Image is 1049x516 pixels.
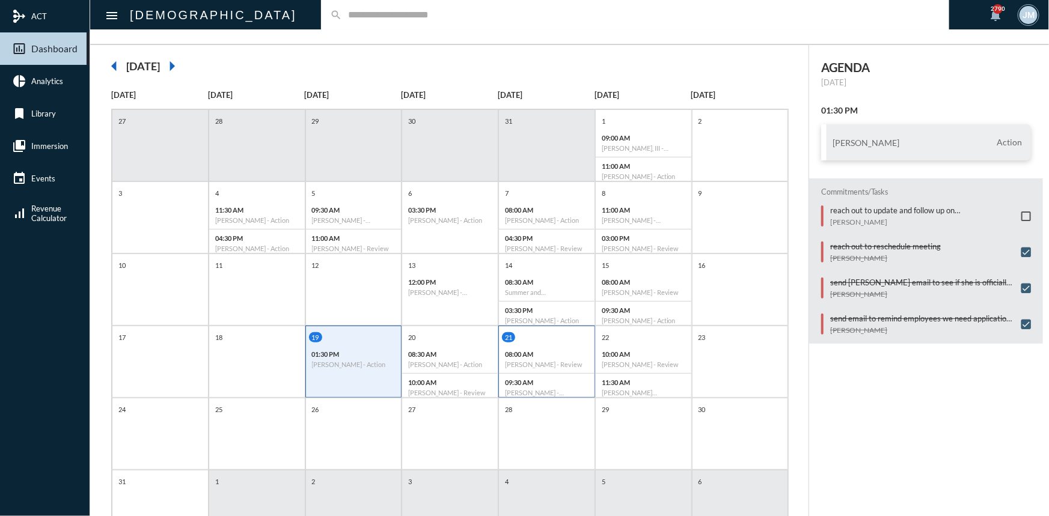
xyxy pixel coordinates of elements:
p: [DATE] [111,90,208,100]
h6: [PERSON_NAME] - Action [505,216,589,224]
h2: AGENDA [821,60,1031,74]
p: 6 [696,476,705,487]
h3: [PERSON_NAME] [833,138,899,148]
p: [PERSON_NAME] [830,217,1015,226]
p: [DATE] [595,90,691,100]
mat-icon: Side nav toggle icon [105,8,119,23]
p: 17 [115,332,129,342]
p: 7 [502,188,512,198]
span: Library [31,109,56,118]
h2: Commitments/Tasks [821,187,1031,196]
span: Action [994,137,1025,148]
h6: [PERSON_NAME] - Action [602,172,685,180]
p: 29 [309,116,322,126]
p: 14 [502,260,515,270]
h6: [PERSON_NAME] - Review [408,389,492,396]
p: 9 [696,188,705,198]
p: 09:00 AM [602,134,685,142]
h6: [PERSON_NAME] - Review [602,244,685,252]
p: 13 [405,260,418,270]
p: 20 [405,332,418,342]
p: 22 [599,332,612,342]
p: reach out to reschedule meeting [830,241,941,251]
h6: [PERSON_NAME] - Review [602,360,685,368]
h6: [PERSON_NAME] - Investment [602,216,685,224]
p: 03:30 PM [408,206,492,214]
mat-icon: arrow_right [160,54,184,78]
p: 08:00 AM [602,278,685,286]
mat-icon: arrow_left [102,54,126,78]
p: 3 [115,188,125,198]
p: 31 [115,476,129,487]
p: 1 [212,476,222,487]
h6: [PERSON_NAME] - Investment Compliance Review [505,389,589,396]
p: 16 [696,260,709,270]
p: 11:00 AM [602,206,685,214]
p: 4 [502,476,512,487]
mat-icon: event [12,171,26,186]
p: [DATE] [305,90,402,100]
h6: [PERSON_NAME] - Investment Compliance Review [312,216,396,224]
mat-icon: mediation [12,9,26,23]
p: 28 [502,404,515,414]
p: 11:30 AM [215,206,299,214]
p: 28 [212,116,225,126]
p: 11 [212,260,225,270]
span: Events [31,174,55,183]
h6: [PERSON_NAME] - Action [312,360,396,368]
p: 19 [309,332,322,342]
p: 03:30 PM [505,306,589,314]
h6: [PERSON_NAME] - Action [602,317,685,324]
p: 08:00 AM [505,206,589,214]
p: 11:30 AM [602,378,685,386]
p: [DATE] [821,77,1031,87]
p: 1 [599,116,608,126]
p: [DATE] [498,90,595,100]
p: 25 [212,404,225,414]
p: 04:30 PM [505,234,589,242]
h6: [PERSON_NAME] - Review [312,244,396,252]
p: 09:30 AM [602,306,685,314]
mat-icon: pie_chart [12,74,26,88]
p: send email to remind employees we need applications if they want to participate this year [830,314,1015,323]
p: 09:30 AM [505,378,589,386]
p: 15 [599,260,612,270]
p: [PERSON_NAME] [830,326,1015,335]
p: 08:00 AM [505,350,589,358]
h6: [PERSON_NAME] - Review [602,288,685,296]
p: 11:00 AM [312,234,396,242]
p: 10:00 AM [408,378,492,386]
p: 27 [115,116,129,126]
h6: [PERSON_NAME] - Action [215,244,299,252]
h6: [PERSON_NAME], III - Verification [602,144,685,152]
span: Analytics [31,76,63,86]
h6: [PERSON_NAME] - Review [505,244,589,252]
p: 12 [309,260,322,270]
mat-icon: notifications [988,8,1003,22]
mat-icon: insert_chart_outlined [12,41,26,56]
p: 08:30 AM [505,278,589,286]
h6: [PERSON_NAME] - Review [505,360,589,368]
p: [PERSON_NAME] [830,253,941,263]
p: 30 [696,404,709,414]
h6: [PERSON_NAME] - Relationship [408,288,492,296]
p: 31 [502,116,515,126]
p: 18 [212,332,225,342]
p: 01:30 PM [312,350,396,358]
span: Revenue Calculator [31,204,67,223]
p: reach out to update and follow up on [PERSON_NAME]'s full statement [830,205,1015,215]
button: Toggle sidenav [100,3,124,27]
mat-icon: bookmark [12,106,26,121]
p: 08:30 AM [408,350,492,358]
p: 2 [309,476,319,487]
h2: [DEMOGRAPHIC_DATA] [130,5,297,25]
div: 2790 [993,4,1003,14]
mat-icon: search [330,9,342,21]
h6: [PERSON_NAME] - Action [408,360,492,368]
p: 29 [599,404,612,414]
p: 8 [599,188,608,198]
p: send [PERSON_NAME] email to see if she is officially done with us, if so nudge to get key back fo... [830,278,1015,287]
h2: [DATE] [126,59,160,73]
p: 10:00 AM [602,350,685,358]
h6: [PERSON_NAME] - Action [408,216,492,224]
